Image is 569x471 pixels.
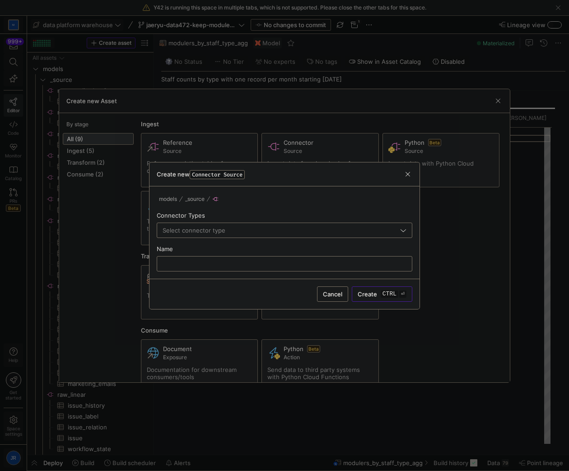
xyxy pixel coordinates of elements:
button: Createctrl⏎ [352,286,412,302]
span: models [159,196,177,202]
span: Create [358,290,406,298]
kbd: ctrl [381,290,398,298]
div: Connector Types [157,212,412,219]
input: Select connector type [163,227,398,234]
span: _source [185,196,205,202]
span: Connector Source [190,170,245,179]
kbd: ⏎ [399,290,406,298]
button: models [157,194,179,205]
span: Cancel [323,290,342,298]
span: Name [157,245,173,252]
button: Cancel [317,286,348,302]
button: _source [183,194,207,205]
h3: Create new [157,171,245,178]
